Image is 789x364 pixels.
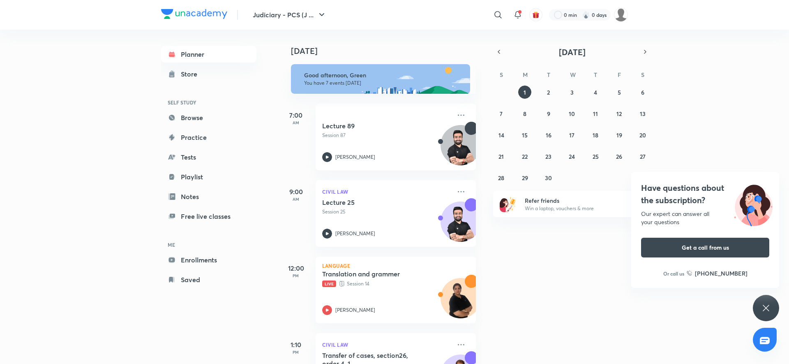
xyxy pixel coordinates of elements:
img: avatar [532,11,540,19]
button: September 15, 2025 [518,128,531,141]
button: September 4, 2025 [589,86,602,99]
abbr: September 22, 2025 [522,153,528,160]
a: Tests [161,149,256,165]
button: avatar [529,8,542,21]
button: September 5, 2025 [613,86,626,99]
abbr: September 20, 2025 [639,131,646,139]
abbr: September 21, 2025 [498,153,504,160]
abbr: September 16, 2025 [546,131,551,139]
button: September 21, 2025 [495,150,508,163]
abbr: September 23, 2025 [545,153,551,160]
abbr: Wednesday [570,71,576,79]
img: Green Vr [614,8,628,22]
button: Judiciary - PCS (J ... [248,7,332,23]
button: September 29, 2025 [518,171,531,184]
button: September 9, 2025 [542,107,555,120]
h6: Good afternoon, Green [304,72,463,79]
p: Or call us [663,270,684,277]
button: September 14, 2025 [495,128,508,141]
h6: Refer friends [525,196,626,205]
p: [PERSON_NAME] [335,153,375,161]
abbr: September 4, 2025 [594,88,597,96]
abbr: September 19, 2025 [616,131,622,139]
p: Civil Law [322,340,451,350]
a: Company Logo [161,9,227,21]
abbr: September 8, 2025 [523,110,526,118]
p: Session 25 [322,208,451,216]
abbr: September 6, 2025 [641,88,644,96]
abbr: September 9, 2025 [547,110,550,118]
abbr: September 5, 2025 [618,88,621,96]
abbr: September 27, 2025 [640,153,646,160]
p: AM [279,120,312,125]
button: September 12, 2025 [613,107,626,120]
img: ttu_illustration_new.svg [727,182,779,226]
p: Session 14 [322,280,451,288]
p: [PERSON_NAME] [335,230,375,237]
div: Our expert can answer all your questions [641,210,769,226]
p: [PERSON_NAME] [335,306,375,314]
a: [PHONE_NUMBER] [687,269,747,278]
h5: Lecture 89 [322,122,424,130]
img: streak [582,11,590,19]
button: September 2, 2025 [542,86,555,99]
abbr: September 11, 2025 [593,110,598,118]
a: Practice [161,129,256,146]
abbr: Thursday [594,71,597,79]
abbr: Tuesday [547,71,550,79]
h5: Translation and grammer [322,270,424,278]
a: Playlist [161,169,256,185]
p: Civil Law [322,187,451,197]
p: PM [279,350,312,355]
p: You have 7 events [DATE] [304,80,463,86]
button: September 19, 2025 [613,128,626,141]
button: September 17, 2025 [565,128,579,141]
button: September 20, 2025 [636,128,649,141]
h4: Have questions about the subscription? [641,182,769,206]
a: Browse [161,109,256,126]
abbr: September 7, 2025 [500,110,503,118]
a: Enrollments [161,252,256,268]
abbr: September 12, 2025 [616,110,622,118]
button: September 7, 2025 [495,107,508,120]
h5: Lecture 25 [322,198,424,206]
button: September 8, 2025 [518,107,531,120]
h5: 7:00 [279,110,312,120]
abbr: September 10, 2025 [569,110,575,118]
abbr: September 29, 2025 [522,174,528,182]
abbr: Saturday [641,71,644,79]
span: Live [322,281,336,287]
h4: [DATE] [291,46,484,56]
button: September 28, 2025 [495,171,508,184]
a: Notes [161,188,256,205]
h6: ME [161,238,256,252]
button: September 23, 2025 [542,150,555,163]
a: Planner [161,46,256,63]
abbr: September 24, 2025 [569,153,575,160]
button: September 30, 2025 [542,171,555,184]
p: Language [322,263,469,268]
abbr: Friday [618,71,621,79]
abbr: September 25, 2025 [593,153,599,160]
img: Avatar [441,206,480,246]
abbr: September 18, 2025 [593,131,598,139]
p: PM [279,273,312,278]
abbr: Sunday [500,71,503,79]
img: referral [500,196,516,212]
abbr: Monday [523,71,528,79]
abbr: September 13, 2025 [640,110,646,118]
img: Avatar [441,283,480,322]
abbr: September 28, 2025 [498,174,504,182]
abbr: September 14, 2025 [498,131,504,139]
abbr: September 15, 2025 [522,131,528,139]
button: September 27, 2025 [636,150,649,163]
p: AM [279,197,312,202]
h5: 9:00 [279,187,312,197]
h5: 1:10 [279,340,312,350]
button: [DATE] [505,46,639,58]
button: September 6, 2025 [636,86,649,99]
abbr: September 3, 2025 [570,88,574,96]
h6: SELF STUDY [161,95,256,109]
button: September 25, 2025 [589,150,602,163]
h5: 12:00 [279,263,312,273]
